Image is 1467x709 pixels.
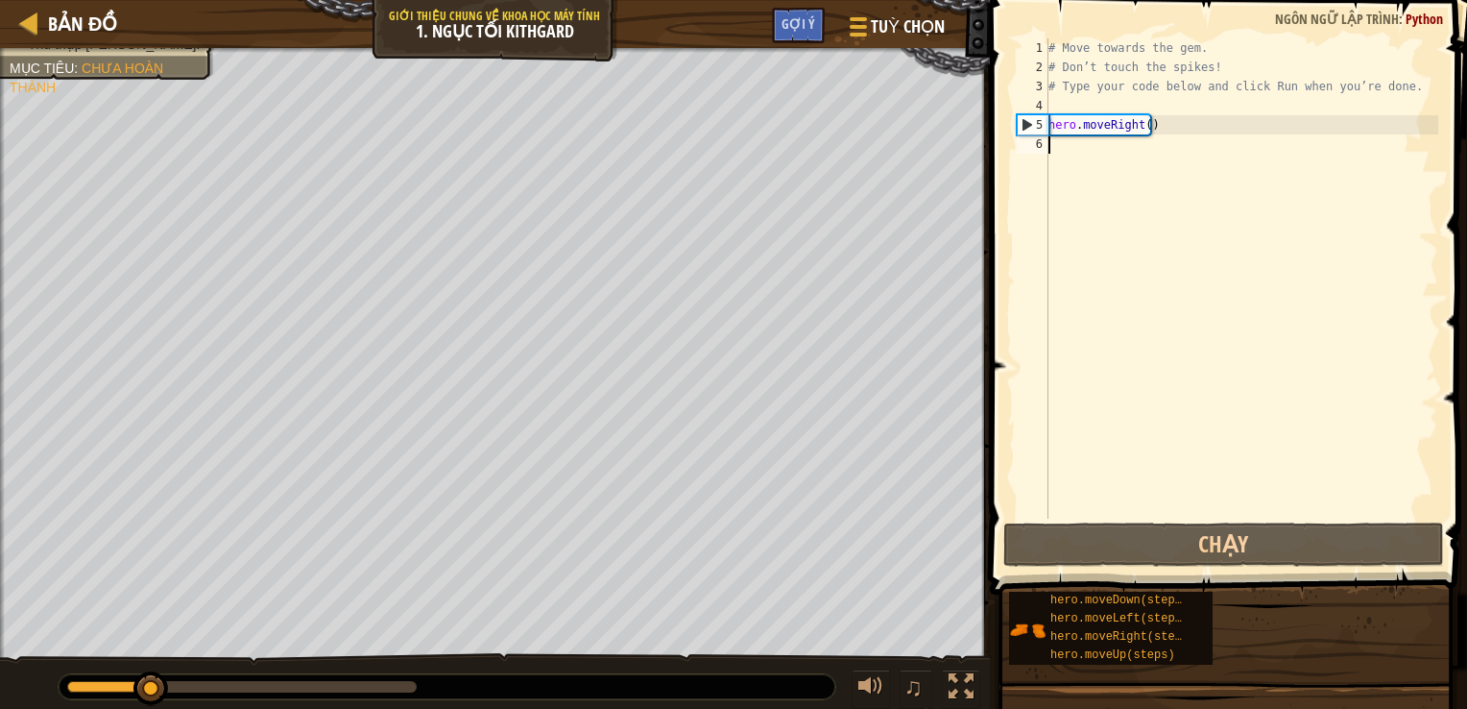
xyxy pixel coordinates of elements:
[942,670,980,709] button: Bật tắt chế độ toàn màn hình
[1050,594,1189,607] span: hero.moveDown(steps)
[1050,630,1195,644] span: hero.moveRight(steps)
[1017,38,1048,58] div: 1
[903,672,923,701] span: ♫
[1399,10,1406,28] span: :
[871,14,945,39] span: Tuỳ chọn
[74,61,82,76] span: :
[1017,77,1048,96] div: 3
[900,670,932,709] button: ♫
[1017,134,1048,154] div: 6
[10,61,163,95] span: Chưa hoàn thành
[1017,58,1048,77] div: 2
[1009,612,1046,648] img: portrait.png
[1003,523,1444,567] button: Chạy
[1017,96,1048,115] div: 4
[782,14,815,33] span: Gợi ý
[1406,10,1443,28] span: Python
[48,11,117,37] span: Bản đồ
[1018,115,1048,134] div: 5
[38,11,117,37] a: Bản đồ
[10,61,74,76] span: Mục tiêu
[1275,10,1399,28] span: Ngôn ngữ lập trình
[1050,612,1189,625] span: hero.moveLeft(steps)
[1050,648,1175,662] span: hero.moveUp(steps)
[852,670,890,709] button: Tùy chỉnh âm lượng
[834,8,956,53] button: Tuỳ chọn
